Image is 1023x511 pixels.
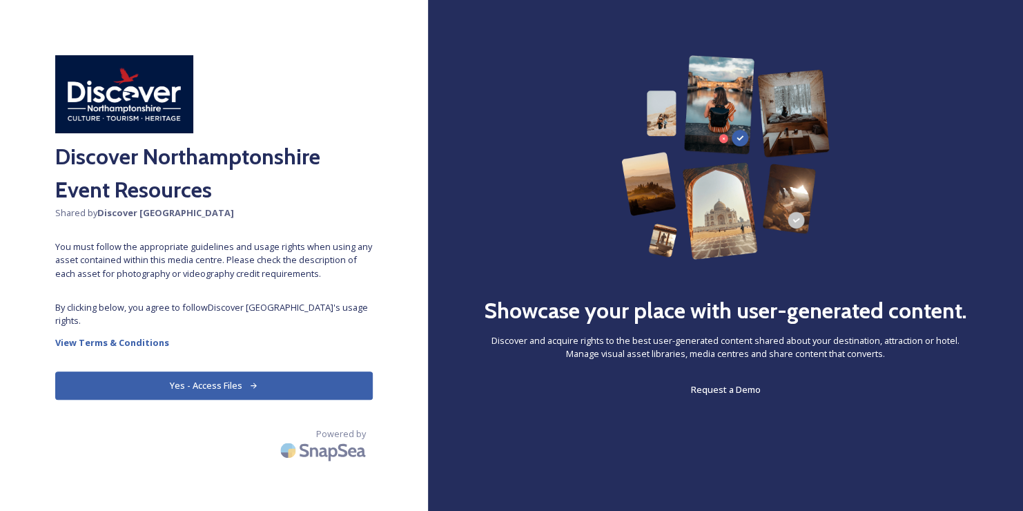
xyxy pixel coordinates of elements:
[276,434,373,467] img: SnapSea Logo
[55,140,373,206] h2: Discover Northamptonshire Event Resources
[483,334,968,360] span: Discover and acquire rights to the best user-generated content shared about your destination, att...
[55,55,193,133] img: Discover%20Northamptonshire.jpg
[55,240,373,280] span: You must follow the appropriate guidelines and usage rights when using any asset contained within...
[55,336,169,349] strong: View Terms & Conditions
[97,206,234,219] strong: Discover [GEOGRAPHIC_DATA]
[621,55,830,260] img: 63b42ca75bacad526042e722_Group%20154-p-800.png
[691,383,761,396] span: Request a Demo
[691,381,761,398] a: Request a Demo
[55,301,373,327] span: By clicking below, you agree to follow Discover [GEOGRAPHIC_DATA] 's usage rights.
[316,427,366,441] span: Powered by
[55,372,373,400] button: Yes - Access Files
[55,206,373,220] span: Shared by
[55,334,373,351] a: View Terms & Conditions
[484,294,967,327] h2: Showcase your place with user-generated content.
